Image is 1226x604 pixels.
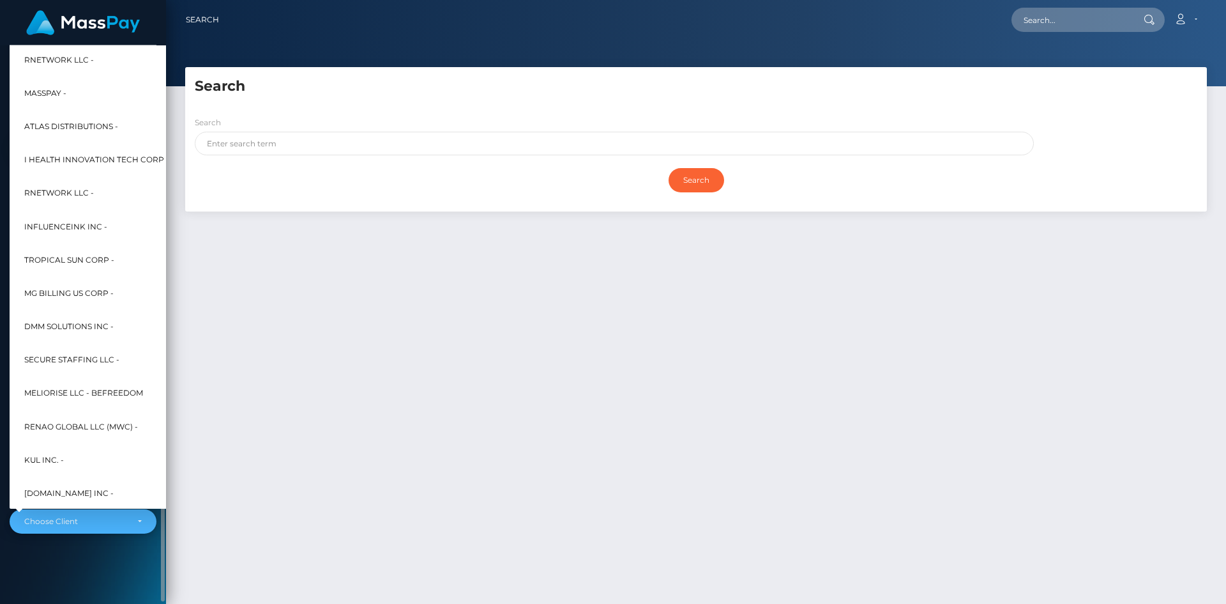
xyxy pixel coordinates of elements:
span: MassPay - [24,85,66,102]
span: Renao Global LLC (MWC) - [24,419,138,435]
input: Search... [1011,8,1131,32]
input: Enter search term [195,132,1034,155]
span: I HEALTH INNOVATION TECH CORP - [24,151,169,168]
span: RNetwork LLC - [24,52,94,68]
button: Choose Client [10,509,156,534]
span: InfluenceInk Inc - [24,219,107,235]
span: Meliorise LLC - BEfreedom [24,385,143,401]
h5: Search [195,77,1197,97]
span: [DOMAIN_NAME] INC - [24,485,114,502]
label: Search [195,117,221,128]
span: Kul Inc. - [24,452,64,468]
img: MassPay Logo [26,10,140,35]
span: Tropical Sun Corp - [24,252,114,268]
span: Secure Staffing LLC - [24,352,119,368]
span: Atlas Distributions - [24,118,118,135]
span: rNetwork LLC - [24,185,94,201]
input: Search [669,168,724,192]
div: Choose Client [24,516,127,527]
span: MG Billing US Corp - [24,285,114,302]
a: Search [186,6,219,33]
span: DMM Solutions Inc - [24,318,114,335]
